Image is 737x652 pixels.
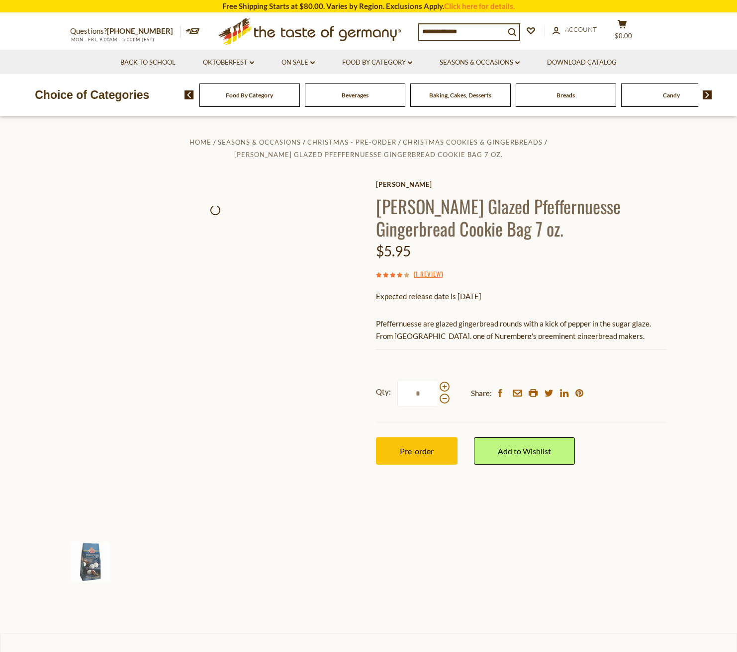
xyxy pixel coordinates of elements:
[474,437,575,465] a: Add to Wishlist
[307,138,396,146] a: Christmas - PRE-ORDER
[203,57,254,68] a: Oktoberfest
[429,91,491,99] a: Baking, Cakes, Desserts
[400,446,434,456] span: Pre-order
[615,32,632,40] span: $0.00
[342,57,412,68] a: Food By Category
[376,318,667,342] p: Pfeffernuesse are glazed gingerbread rounds with a kick of pepper in the sugar glaze. From [GEOGR...
[70,37,155,42] span: MON - FRI, 9:00AM - 5:00PM (EST)
[397,380,438,407] input: Qty:
[218,138,301,146] a: Seasons & Occasions
[413,269,443,279] span: ( )
[403,138,543,146] a: Christmas Cookies & Gingerbreads
[565,25,597,33] span: Account
[663,91,680,99] a: Candy
[376,195,667,240] h1: [PERSON_NAME] Glazed Pfeffernuesse Gingerbread Cookie Bag 7 oz.
[376,437,458,465] button: Pre-order
[471,387,492,400] span: Share:
[440,57,520,68] a: Seasons & Occasions
[120,57,176,68] a: Back to School
[70,25,181,38] p: Questions?
[553,24,597,35] a: Account
[547,57,617,68] a: Download Catalog
[234,151,503,159] a: [PERSON_NAME] Glazed Pfeffernuesse Gingerbread Cookie Bag 7 oz.
[415,269,441,280] a: 1 Review
[226,91,273,99] a: Food By Category
[376,290,667,303] p: Expected release date is [DATE]
[376,180,667,188] a: [PERSON_NAME]
[444,1,515,10] a: Click here for details.
[107,26,173,35] a: [PHONE_NUMBER]
[281,57,315,68] a: On Sale
[556,91,575,99] a: Breads
[189,138,211,146] a: Home
[342,91,368,99] a: Beverages
[376,386,391,398] strong: Qty:
[376,243,411,259] span: $5.95
[184,90,194,99] img: previous arrow
[703,90,712,99] img: next arrow
[607,19,637,44] button: $0.00
[70,542,110,582] img: Wicklein Glazed Pfeffernuesse Gingerbread Cookie Bag 7 oz.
